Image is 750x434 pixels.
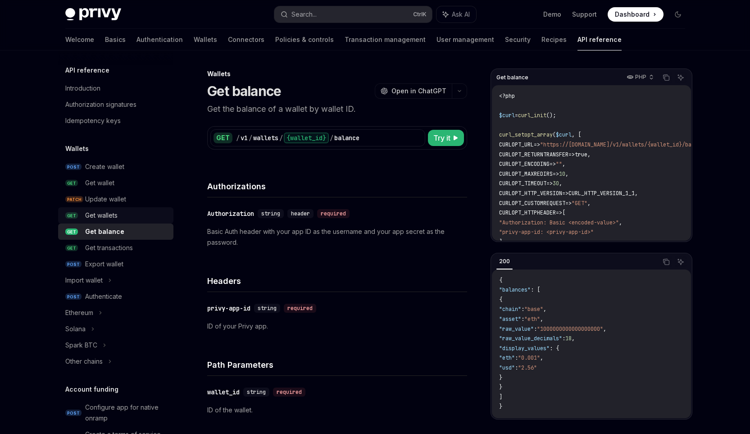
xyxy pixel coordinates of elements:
span: POST [65,293,82,300]
span: "display_values" [499,345,550,352]
span: 30 [553,180,559,187]
button: Search...CtrlK [274,6,432,23]
span: "asset" [499,315,521,323]
a: Policies & controls [275,29,334,50]
div: Export wallet [85,259,123,270]
a: Wallets [194,29,217,50]
div: privy-app-id [207,304,250,313]
span: "0.001" [518,354,540,361]
a: API reference [577,29,622,50]
span: CURLOPT_ENCODING [499,160,550,168]
div: Get wallet [85,178,114,188]
span: "" [556,160,562,168]
span: GET [65,228,78,235]
h4: Headers [207,275,467,287]
span: Open in ChatGPT [391,87,446,96]
span: PATCH [65,196,83,203]
span: : [515,354,518,361]
img: dark logo [65,8,121,21]
span: , [572,335,575,342]
a: POSTExport wallet [58,256,173,272]
span: php [505,92,515,100]
span: => [550,160,556,168]
span: , [565,170,568,178]
a: User management [436,29,494,50]
span: : [ [531,286,540,293]
a: Idempotency keys [58,113,173,129]
button: Ask AI [675,256,686,268]
a: POSTConfigure app for native onramp [58,399,173,426]
span: Get balance [496,74,528,81]
span: "2.56" [518,364,537,371]
span: <? [499,92,505,100]
div: Get balance [85,226,124,237]
span: "raw_value" [499,325,534,333]
div: balance [334,133,359,142]
div: Spark BTC [65,340,97,351]
span: => [556,209,562,216]
span: : [515,364,518,371]
a: PATCHUpdate wallet [58,191,173,207]
a: Demo [543,10,561,19]
a: Welcome [65,29,94,50]
a: Transaction management [345,29,426,50]
div: Authorization [207,209,254,218]
span: GET [65,212,78,219]
span: } [499,384,502,391]
span: $curl [499,112,515,119]
span: 10 [559,170,565,178]
span: "eth" [499,354,515,361]
span: => [568,151,575,158]
span: CURLOPT_TIMEOUT [499,180,546,187]
span: CURL_HTTP_VERSION_1_1 [568,190,635,197]
span: POST [65,261,82,268]
div: Solana [65,324,86,334]
a: Recipes [541,29,567,50]
button: Open in ChatGPT [375,83,452,99]
span: , [ [572,131,581,138]
div: Update wallet [85,194,126,205]
div: Create wallet [85,161,124,172]
div: wallet_id [207,388,240,397]
p: ID of the wallet. [207,405,467,416]
a: Authentication [136,29,183,50]
button: Try it [428,130,464,146]
span: { [499,296,502,303]
div: Other chains [65,356,103,367]
div: 200 [496,256,513,267]
button: Ask AI [436,6,476,23]
span: "raw_value_decimals" [499,335,562,342]
span: string [258,305,277,312]
div: Get wallets [85,210,118,221]
span: curl_init [518,112,546,119]
span: CURLOPT_RETURNTRANSFER [499,151,568,158]
div: {wallet_id} [284,132,329,143]
div: required [273,388,305,397]
a: Dashboard [608,7,664,22]
span: string [247,388,266,396]
span: , [635,190,638,197]
a: POSTCreate wallet [58,159,173,175]
a: Connectors [228,29,264,50]
span: GET [65,245,78,251]
button: Ask AI [675,72,686,83]
span: string [261,210,280,217]
div: Import wallet [65,275,103,286]
span: "Authorization: Basic <encoded-value>" [499,219,619,226]
span: , [543,306,546,313]
a: POSTAuthenticate [58,288,173,305]
h5: Account funding [65,384,118,395]
p: Basic Auth header with your app ID as the username and your app secret as the password. [207,226,467,248]
a: GETGet transactions [58,240,173,256]
span: CURLOPT_CUSTOMREQUEST [499,200,565,207]
span: CURLOPT_MAXREDIRS [499,170,553,178]
span: , [562,160,565,168]
h4: Authorizations [207,180,467,192]
a: GETGet wallets [58,207,173,224]
button: Toggle dark mode [671,7,685,22]
span: } [499,374,502,381]
a: GETGet balance [58,224,173,240]
span: CURLOPT_HTTP_VERSION [499,190,562,197]
div: Idempotency keys [65,115,121,126]
div: / [249,133,252,142]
